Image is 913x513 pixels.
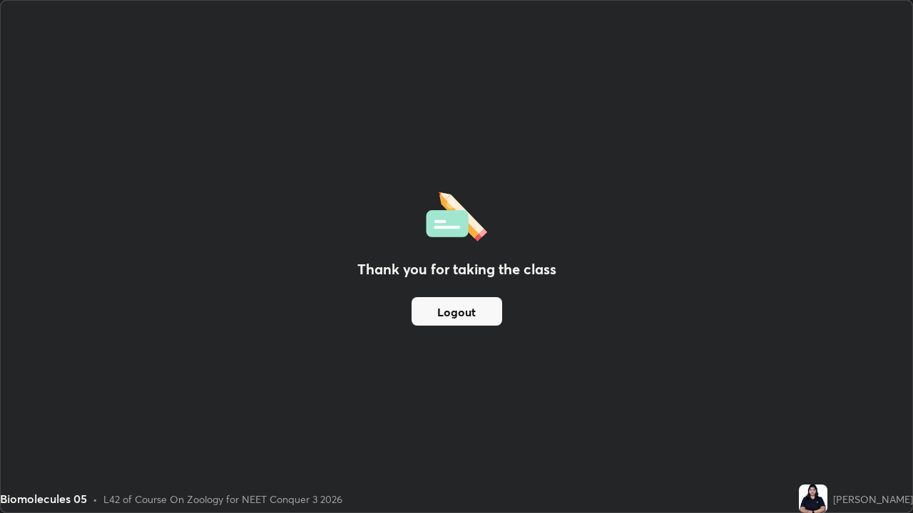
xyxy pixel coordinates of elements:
div: L42 of Course On Zoology for NEET Conquer 3 2026 [103,492,342,507]
div: [PERSON_NAME] [833,492,913,507]
h2: Thank you for taking the class [357,259,556,280]
img: 34b1a84fc98c431cacd8836922283a2e.jpg [799,484,827,513]
button: Logout [412,297,502,326]
div: • [93,492,98,507]
img: offlineFeedback.1438e8b3.svg [426,187,487,242]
